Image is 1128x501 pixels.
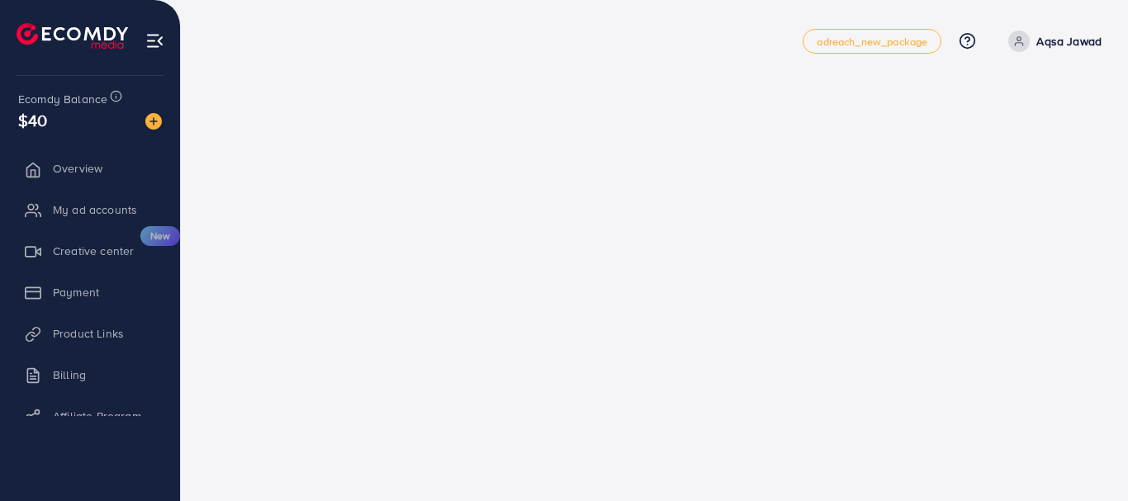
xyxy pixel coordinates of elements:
[803,29,941,54] a: adreach_new_package
[817,36,927,47] span: adreach_new_package
[1002,31,1102,52] a: Aqsa Jawad
[18,108,47,132] span: $40
[1036,31,1102,51] p: Aqsa Jawad
[145,31,164,50] img: menu
[18,91,107,107] span: Ecomdy Balance
[145,113,162,130] img: image
[17,23,128,49] img: logo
